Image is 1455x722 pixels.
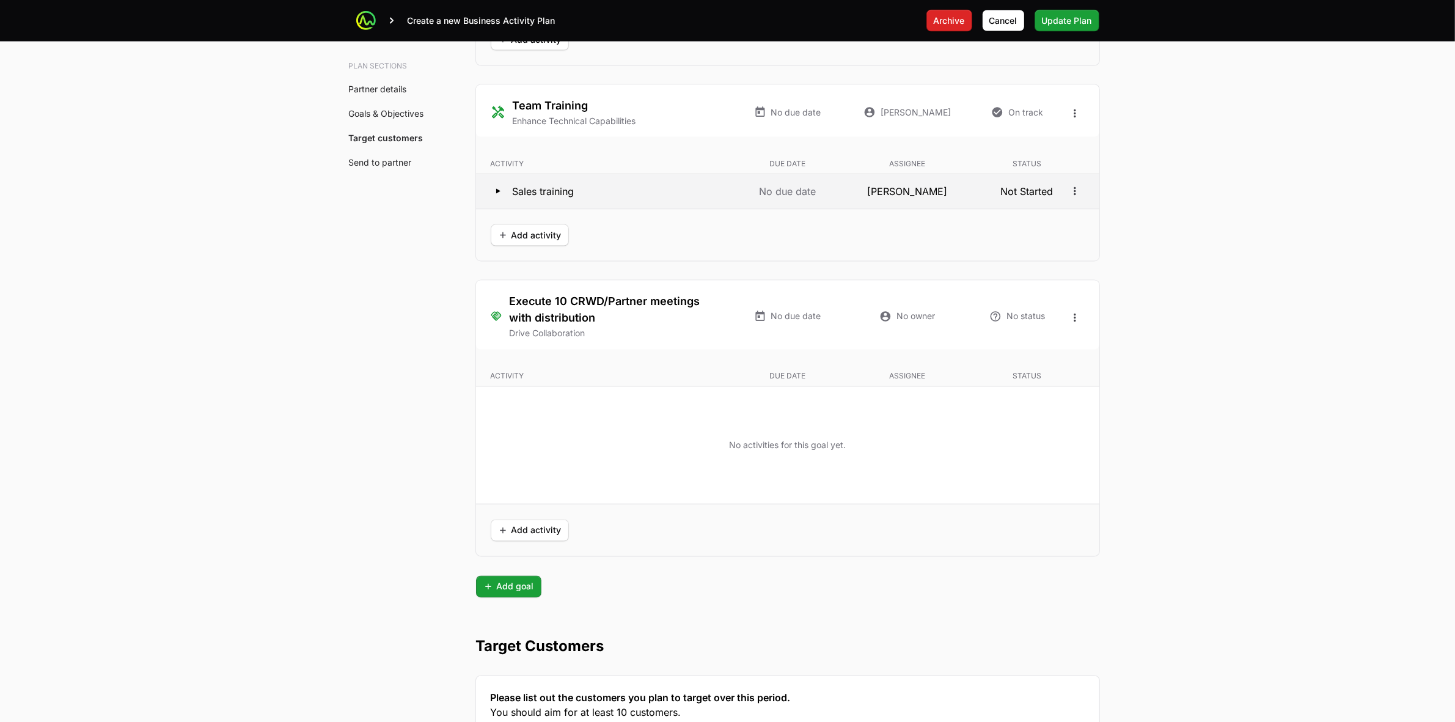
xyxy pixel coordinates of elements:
[476,637,1099,657] h2: Target Customers
[513,115,636,127] p: Enhance Technical Capabilities
[513,184,574,199] p: Sales training
[509,328,725,340] p: Drive Collaboration
[850,97,965,127] div: [PERSON_NAME]
[356,11,376,31] img: ActivitySource
[729,440,846,452] p: No activities for this goal yet.
[498,523,562,538] span: Add activity
[491,705,1085,720] span: You should aim for at least 10 customers.
[349,157,412,168] a: Send to partner
[850,159,965,169] p: Assignee
[970,97,1085,127] div: On track
[349,84,407,94] a: Partner details
[491,372,725,381] p: Activity
[926,10,972,32] button: Archive
[1042,13,1092,28] span: Update Plan
[934,13,965,28] span: Archive
[1065,104,1085,123] button: Open options
[483,580,534,594] span: Add goal
[1035,10,1099,32] button: Update Plan
[730,184,845,199] p: No due date
[850,184,965,199] p: [PERSON_NAME]
[970,184,1085,199] p: Not Started
[509,293,725,327] h3: Execute 10 CRWD/Partner meetings with distribution
[970,159,1085,169] p: Status
[850,372,965,381] p: Assignee
[970,372,1085,381] p: Status
[476,576,541,598] button: Add goal
[349,61,432,71] h3: Plan sections
[896,311,935,323] span: No owner
[1006,311,1045,323] span: No status
[771,106,821,119] span: No due date
[513,97,636,114] h3: Team Training
[476,174,1099,208] button: Sales trainingNo due date[PERSON_NAME]Not Started
[730,372,845,381] p: Due date
[491,159,725,169] p: Activity
[1065,308,1085,328] button: Open options
[349,108,424,119] a: Goals & Objectives
[349,133,423,143] a: Target customers
[982,10,1025,32] button: Cancel
[491,224,569,246] button: Add activity
[1065,182,1085,201] button: Open options
[989,13,1017,28] span: Cancel
[491,691,1085,720] h3: Please list out the customers you plan to target over this period.
[498,228,562,243] span: Add activity
[730,159,845,169] p: Due date
[491,520,569,542] button: Add activity
[408,15,555,27] p: Create a new Business Activity Plan
[771,311,821,323] span: No due date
